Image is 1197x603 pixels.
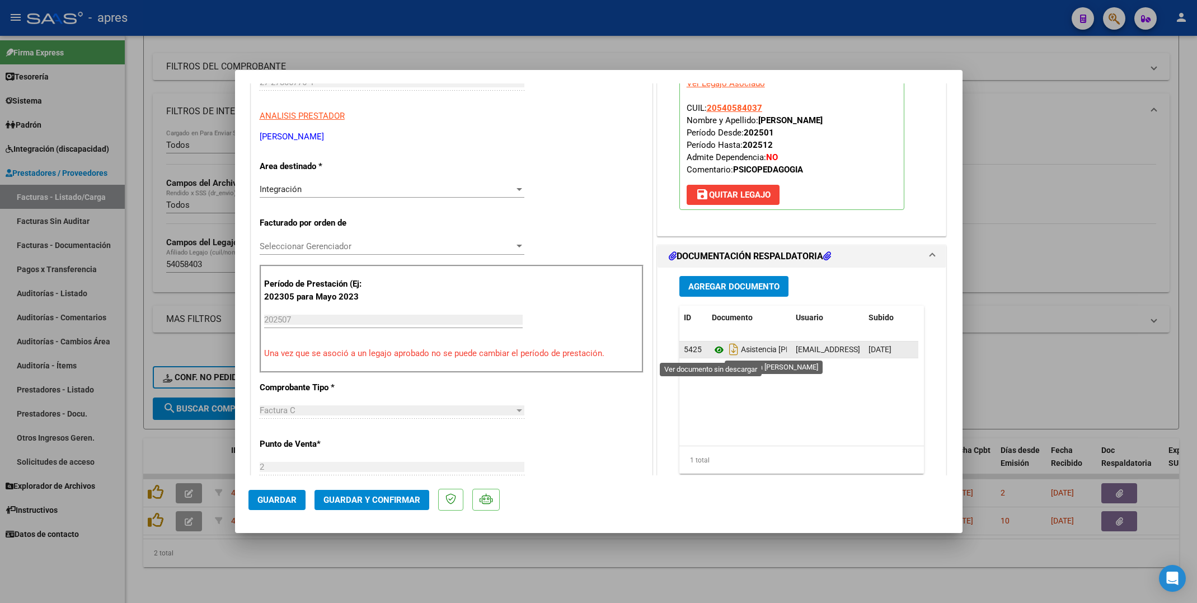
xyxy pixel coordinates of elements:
span: Comentario: [687,165,803,175]
span: ANALISIS PRESTADOR [260,111,345,121]
i: Descargar documento [726,340,741,358]
button: Quitar Legajo [687,185,780,205]
span: Agregar Documento [688,282,780,292]
button: Guardar [248,490,306,510]
p: Legajo preaprobado para Período de Prestación: [679,61,904,210]
mat-icon: save [696,188,709,201]
span: Asistencia [PERSON_NAME] [712,345,838,354]
p: Facturado por orden de [260,217,375,230]
span: Integración [260,184,302,194]
span: [DATE] [869,345,891,354]
button: Guardar y Confirmar [314,490,429,510]
p: Comprobante Tipo * [260,381,375,394]
span: Documento [712,313,753,322]
mat-expansion-panel-header: DOCUMENTACIÓN RESPALDATORIA [658,245,946,268]
span: 20540584037 [707,103,762,113]
span: Usuario [796,313,823,322]
span: Guardar [257,495,297,505]
p: [PERSON_NAME] [260,130,644,143]
strong: 202501 [744,128,774,138]
span: [EMAIL_ADDRESS][DOMAIN_NAME] - [PERSON_NAME] [796,345,985,354]
datatable-header-cell: Usuario [791,306,864,330]
p: Una vez que se asoció a un legajo aprobado no se puede cambiar el período de prestación. [264,347,639,360]
span: 5425 [684,345,702,354]
p: Período de Prestación (Ej: 202305 para Mayo 2023 [264,278,377,303]
span: CUIL: Nombre y Apellido: Período Desde: Período Hasta: Admite Dependencia: [687,103,823,175]
div: 1 total [679,446,924,474]
div: Ver Legajo Asociado [687,77,765,90]
span: Seleccionar Gerenciador [260,241,514,251]
datatable-header-cell: Documento [707,306,791,330]
h1: DOCUMENTACIÓN RESPALDATORIA [669,250,831,263]
p: Punto de Venta [260,438,375,451]
strong: PSICOPEDAGOGIA [733,165,803,175]
strong: 202512 [743,140,773,150]
strong: NO [766,152,778,162]
button: Agregar Documento [679,276,788,297]
span: ID [684,313,691,322]
span: Guardar y Confirmar [323,495,420,505]
div: Open Intercom Messenger [1159,565,1186,592]
datatable-header-cell: ID [679,306,707,330]
span: Subido [869,313,894,322]
p: Area destinado * [260,160,375,173]
datatable-header-cell: Subido [864,306,920,330]
div: DOCUMENTACIÓN RESPALDATORIA [658,268,946,500]
span: Quitar Legajo [696,190,771,200]
strong: [PERSON_NAME] [758,115,823,125]
span: Factura C [260,405,295,415]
